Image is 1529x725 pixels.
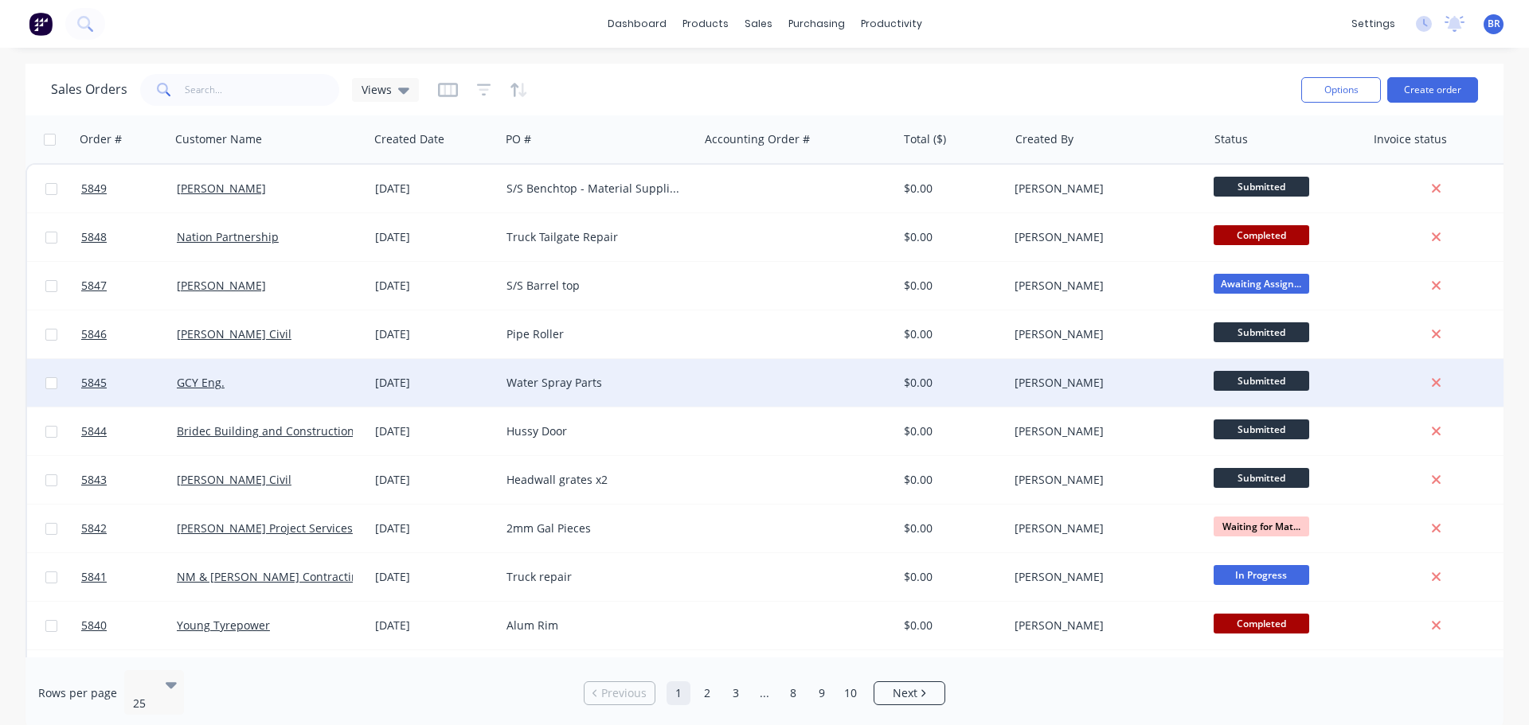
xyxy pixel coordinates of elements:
a: NM & [PERSON_NAME] Contracting [177,569,365,584]
a: 5845 [81,359,177,407]
div: Water Spray Parts [506,375,683,391]
span: Completed [1214,225,1309,245]
a: Page 8 [781,681,805,705]
a: 5849 [81,165,177,212]
span: Next [893,685,917,701]
div: Alum Rim [506,618,683,633]
div: Created Date [374,131,444,147]
div: [DATE] [375,278,494,294]
a: Page 3 [724,681,748,705]
div: products [675,12,737,36]
span: Completed [1214,614,1309,633]
div: [PERSON_NAME] [1015,278,1191,294]
div: [PERSON_NAME] [1015,520,1191,536]
div: 25 [133,696,152,711]
div: $0.00 [904,569,997,585]
div: [PERSON_NAME] [1015,472,1191,488]
a: Nation Partnership [177,229,279,244]
a: Young Tyrepower [177,618,270,633]
a: 5848 [81,213,177,261]
div: sales [737,12,780,36]
span: 5843 [81,472,107,488]
a: [PERSON_NAME] Civil [177,472,291,487]
span: 5846 [81,326,107,342]
a: 5844 [81,407,177,455]
a: 5847 [81,262,177,310]
a: 5843 [81,456,177,504]
a: Page 1 is your current page [667,681,690,705]
div: Invoice status [1374,131,1447,147]
div: Headwall grates x2 [506,472,683,488]
a: dashboard [600,12,675,36]
a: Page 10 [839,681,862,705]
span: 5848 [81,229,107,245]
span: 5847 [81,278,107,294]
a: Next page [874,685,944,701]
a: 5846 [81,310,177,358]
a: Previous page [585,685,655,701]
a: Page 9 [810,681,834,705]
span: In Progress [1214,565,1309,585]
span: BR [1488,17,1500,31]
a: Page 2 [695,681,719,705]
a: 5841 [81,553,177,601]
span: 5845 [81,375,107,391]
a: [PERSON_NAME] Civil [177,326,291,341]
div: [DATE] [375,618,494,633]
div: 2mm Gal Pieces [506,520,683,536]
div: settings [1343,12,1403,36]
div: $0.00 [904,375,997,391]
span: Submitted [1214,177,1309,197]
button: Create order [1387,77,1478,103]
button: Options [1301,77,1381,103]
span: Submitted [1214,468,1309,488]
div: Order # [80,131,122,147]
span: 5840 [81,618,107,633]
span: 5842 [81,520,107,536]
span: Submitted [1214,371,1309,391]
div: purchasing [780,12,853,36]
div: PO # [506,131,531,147]
a: [PERSON_NAME] [177,181,266,196]
span: Awaiting Assign... [1214,274,1309,294]
div: [PERSON_NAME] [1015,326,1191,342]
span: 5849 [81,181,107,197]
span: Previous [601,685,647,701]
div: $0.00 [904,520,997,536]
div: $0.00 [904,278,997,294]
div: Pipe Roller [506,326,683,342]
div: Hussy Door [506,423,683,439]
div: $0.00 [904,618,997,633]
div: S/S Barrel top [506,278,683,294]
div: Truck Tailgate Repair [506,229,683,245]
ul: Pagination [577,681,952,705]
span: Submitted [1214,322,1309,342]
div: [DATE] [375,375,494,391]
div: [PERSON_NAME] [1015,569,1191,585]
div: $0.00 [904,229,997,245]
div: [DATE] [375,229,494,245]
div: [PERSON_NAME] [1015,181,1191,197]
div: $0.00 [904,423,997,439]
a: [PERSON_NAME] [177,278,266,293]
div: productivity [853,12,930,36]
div: [PERSON_NAME] [1015,618,1191,633]
div: [DATE] [375,520,494,536]
span: 5841 [81,569,107,585]
span: Views [362,81,392,98]
h1: Sales Orders [51,82,127,97]
div: Truck repair [506,569,683,585]
div: [DATE] [375,569,494,585]
div: $0.00 [904,472,997,488]
div: Customer Name [175,131,262,147]
a: 5842 [81,505,177,552]
div: [DATE] [375,181,494,197]
div: Status [1214,131,1248,147]
div: $0.00 [904,181,997,197]
div: S/S Benchtop - Material Supplied [506,181,683,197]
span: Waiting for Mat... [1214,516,1309,536]
a: [PERSON_NAME] Project Services [177,520,353,536]
div: Total ($) [904,131,946,147]
div: [DATE] [375,326,494,342]
div: $0.00 [904,326,997,342]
